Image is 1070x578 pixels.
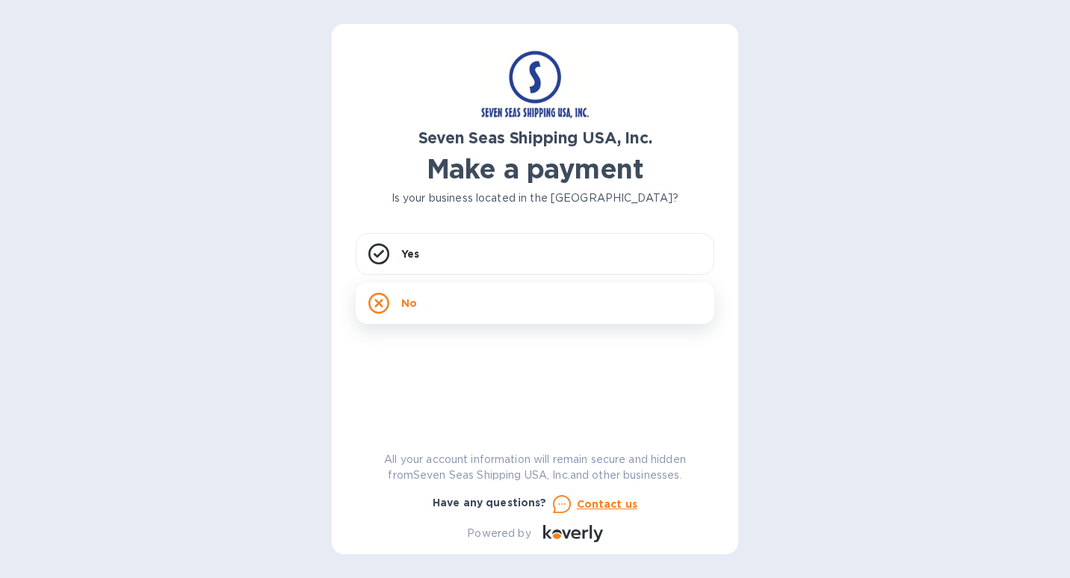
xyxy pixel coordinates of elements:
[356,190,714,206] p: Is your business located in the [GEOGRAPHIC_DATA]?
[433,497,547,509] b: Have any questions?
[356,452,714,483] p: All your account information will remain secure and hidden from Seven Seas Shipping USA, Inc. and...
[401,296,417,311] p: No
[577,498,638,510] u: Contact us
[356,153,714,184] h1: Make a payment
[467,526,531,541] p: Powered by
[418,128,652,147] b: Seven Seas Shipping USA, Inc.
[401,246,419,261] p: Yes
